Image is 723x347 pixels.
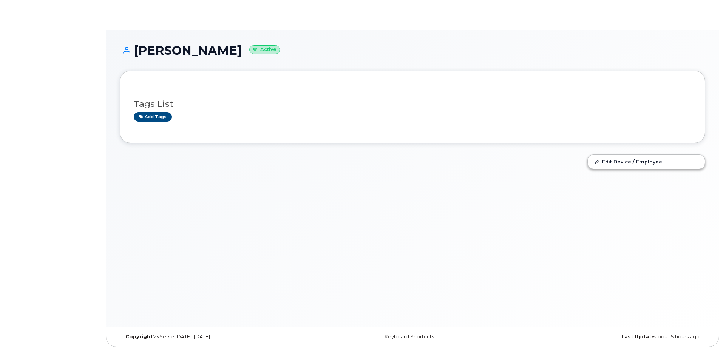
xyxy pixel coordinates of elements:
div: about 5 hours ago [510,334,705,340]
h3: Tags List [134,99,691,109]
small: Active [249,45,280,54]
strong: Copyright [125,334,153,339]
h1: [PERSON_NAME] [120,44,705,57]
a: Keyboard Shortcuts [385,334,434,339]
div: MyServe [DATE]–[DATE] [120,334,315,340]
a: Edit Device / Employee [588,155,705,168]
strong: Last Update [621,334,655,339]
a: Add tags [134,112,172,122]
